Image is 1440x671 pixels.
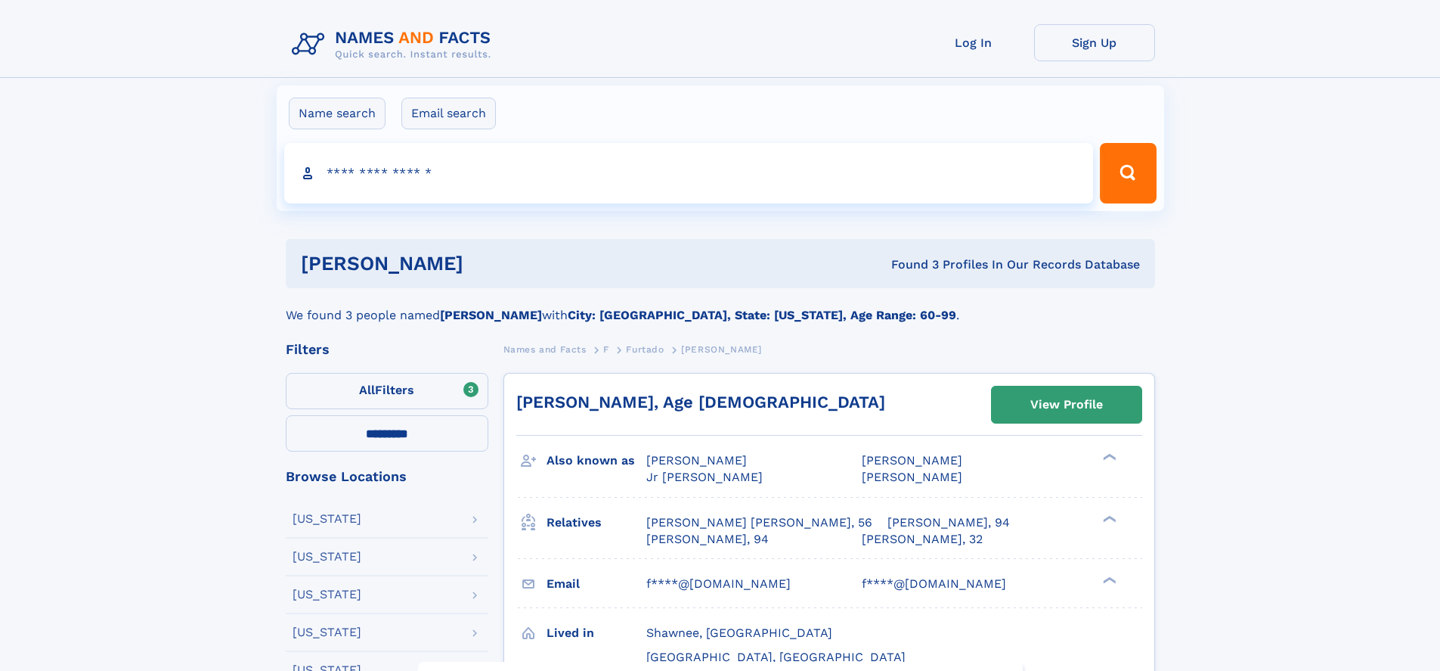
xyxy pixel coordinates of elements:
[289,98,386,129] label: Name search
[293,513,361,525] div: [US_STATE]
[547,448,646,474] h3: Also known as
[286,470,488,483] div: Browse Locations
[503,340,587,359] a: Names and Facts
[286,373,488,409] label: Filters
[359,383,375,397] span: All
[568,308,956,322] b: City: [GEOGRAPHIC_DATA], State: [US_STATE], Age Range: 60-99
[286,24,503,65] img: Logo Names and Facts
[301,254,677,273] h1: [PERSON_NAME]
[547,620,646,646] h3: Lived in
[913,24,1034,61] a: Log In
[626,344,664,355] span: Furtado
[603,344,609,355] span: F
[646,514,872,531] a: [PERSON_NAME] [PERSON_NAME], 56
[440,308,542,322] b: [PERSON_NAME]
[547,571,646,597] h3: Email
[681,344,762,355] span: [PERSON_NAME]
[547,510,646,536] h3: Relatives
[1030,387,1103,422] div: View Profile
[286,288,1155,325] div: We found 3 people named with .
[1099,514,1117,523] div: ❯
[646,453,747,468] span: [PERSON_NAME]
[516,393,885,412] a: [PERSON_NAME], Age [DEMOGRAPHIC_DATA]
[646,531,769,548] a: [PERSON_NAME], 94
[1099,452,1117,462] div: ❯
[646,470,763,484] span: Jr [PERSON_NAME]
[992,387,1141,423] a: View Profile
[862,531,983,548] a: [PERSON_NAME], 32
[626,340,664,359] a: Furtado
[293,551,361,563] div: [US_STATE]
[646,650,906,664] span: [GEOGRAPHIC_DATA], [GEOGRAPHIC_DATA]
[1100,143,1156,203] button: Search Button
[603,340,609,359] a: F
[286,343,488,356] div: Filters
[646,626,832,640] span: Shawnee, [GEOGRAPHIC_DATA]
[293,589,361,601] div: [US_STATE]
[1034,24,1155,61] a: Sign Up
[862,453,962,468] span: [PERSON_NAME]
[401,98,496,129] label: Email search
[862,470,962,484] span: [PERSON_NAME]
[1099,575,1117,585] div: ❯
[887,514,1010,531] a: [PERSON_NAME], 94
[677,256,1140,273] div: Found 3 Profiles In Our Records Database
[293,626,361,638] div: [US_STATE]
[284,143,1094,203] input: search input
